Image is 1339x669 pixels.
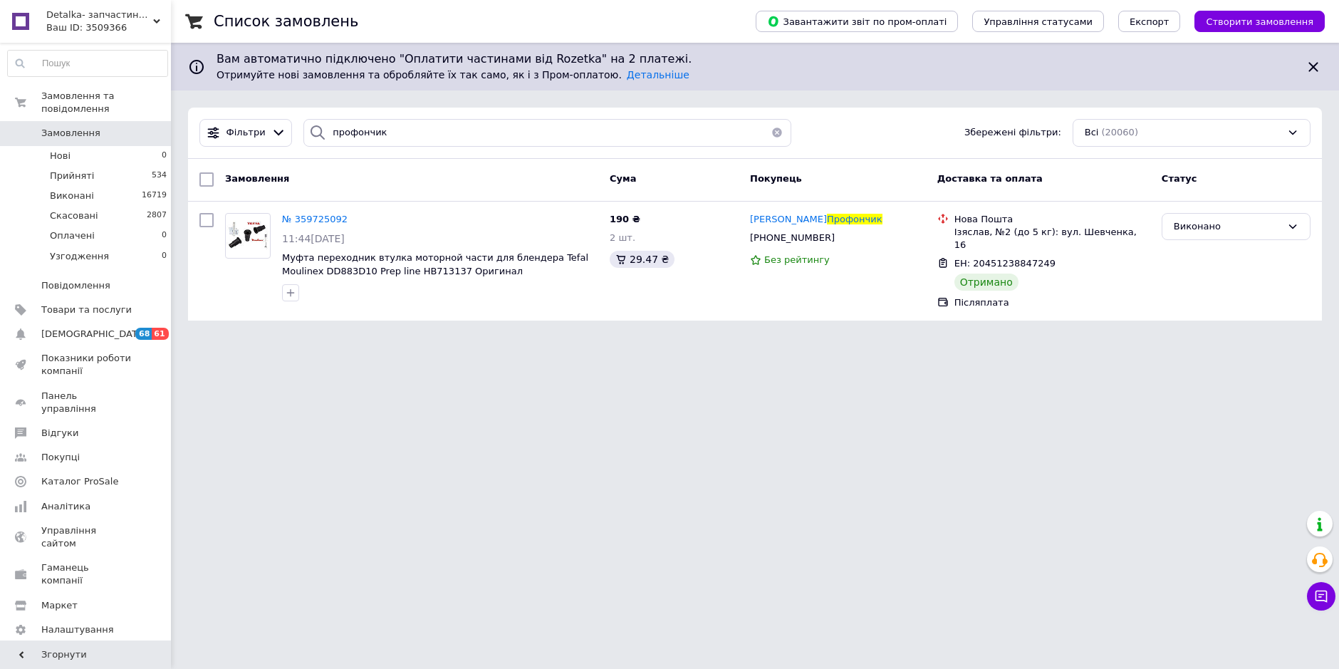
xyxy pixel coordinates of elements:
[217,51,1293,68] span: Вам автоматично підключено "Оплатити частинами від Rozetka" на 2 платежі.
[972,11,1104,32] button: Управління статусами
[1180,16,1325,26] a: Створити замовлення
[152,328,168,340] span: 61
[226,221,270,250] img: Фото товару
[627,69,689,81] a: Детальніше
[1307,582,1335,611] button: Чат з покупцем
[1162,173,1197,184] span: Статус
[610,214,640,224] span: 190 ₴
[1194,11,1325,32] button: Створити замовлення
[937,173,1043,184] span: Доставка та оплата
[41,304,132,316] span: Товари та послуги
[954,274,1018,291] div: Отримано
[41,561,132,587] span: Гаманець компанії
[41,328,147,341] span: [DEMOGRAPHIC_DATA]
[954,258,1056,269] span: ЕН: 20451238847249
[610,251,674,268] div: 29.47 ₴
[763,119,791,147] button: Очистить
[50,250,109,263] span: Узгодження
[1206,16,1313,27] span: Створити замовлення
[41,90,171,115] span: Замовлення та повідомлення
[50,170,94,182] span: Прийняті
[1130,16,1169,27] span: Експорт
[750,173,802,184] span: Покупець
[50,209,98,222] span: Скасовані
[764,254,830,265] span: Без рейтингу
[964,126,1061,140] span: Збережені фільтри:
[214,13,358,30] h1: Список замовлень
[41,352,132,378] span: Показники роботи компанії
[217,69,689,81] span: Отримуйте нові замовлення та обробляйте їх так само, як і з Пром-оплатою.
[41,451,80,464] span: Покупці
[610,232,635,243] span: 2 шт.
[282,214,348,224] a: № 359725092
[226,126,266,140] span: Фільтри
[225,173,289,184] span: Замовлення
[750,232,835,243] span: [PHONE_NUMBER]
[750,213,882,227] a: [PERSON_NAME]Профончик
[767,15,947,28] span: Завантажити звіт по пром-оплаті
[1101,127,1138,138] span: (20060)
[142,190,167,202] span: 16719
[41,475,118,488] span: Каталог ProSale
[41,524,132,550] span: Управління сайтом
[41,500,90,513] span: Аналітика
[41,390,132,415] span: Панель управління
[1174,219,1281,234] div: Виконано
[152,170,167,182] span: 534
[954,213,1150,226] div: Нова Пошта
[954,296,1150,309] div: Післяплата
[41,599,78,612] span: Маркет
[225,213,271,259] a: Фото товару
[50,150,71,162] span: Нові
[46,21,171,34] div: Ваш ID: 3509366
[162,150,167,162] span: 0
[46,9,153,21] span: Detalka- запчастини і аксесуари для побутової техніки
[282,252,588,276] a: Муфта переходник втулка моторной части для блендера Tefal Moulinex DD883D10 Prep line HB713137 Ор...
[147,209,167,222] span: 2807
[50,229,95,242] span: Оплачені
[984,16,1093,27] span: Управління статусами
[610,173,636,184] span: Cума
[162,229,167,242] span: 0
[756,11,958,32] button: Завантажити звіт по пром-оплаті
[827,214,882,224] span: Профончик
[750,214,827,224] span: [PERSON_NAME]
[8,51,167,76] input: Пошук
[282,233,345,244] span: 11:44[DATE]
[41,127,100,140] span: Замовлення
[1085,126,1099,140] span: Всі
[135,328,152,340] span: 68
[162,250,167,263] span: 0
[41,623,114,636] span: Налаштування
[1118,11,1181,32] button: Експорт
[303,119,791,147] input: Пошук за номером замовлення, ПІБ покупця, номером телефону, Email, номером накладної
[41,427,78,440] span: Відгуки
[50,190,94,202] span: Виконані
[954,226,1150,251] div: Ізяслав, №2 (до 5 кг): вул. Шевченка, 16
[41,279,110,292] span: Повідомлення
